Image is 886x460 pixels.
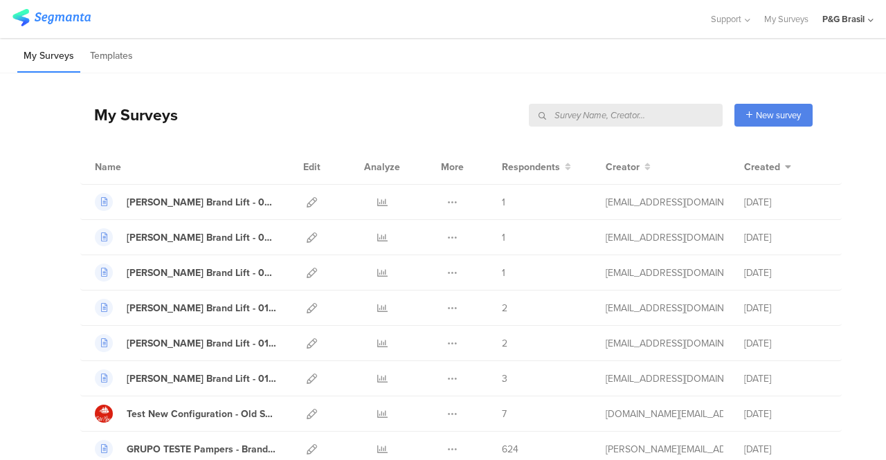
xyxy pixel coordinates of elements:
[744,195,827,210] div: [DATE]
[127,301,276,315] div: Vick Brand Lift - 01.03
[127,371,276,386] div: Vick Brand Lift - 01.01
[502,371,507,386] span: 3
[744,336,827,351] div: [DATE]
[744,160,791,174] button: Created
[744,160,780,174] span: Created
[127,336,276,351] div: Vick Brand Lift - 01.02
[822,12,865,26] div: P&G Brasil
[361,149,403,184] div: Analyze
[606,442,723,457] div: dosreis.g@pg.com
[95,264,276,282] a: [PERSON_NAME] Brand Lift - 02.01
[606,407,723,421] div: shinku.ca@pg.com
[127,407,276,421] div: Test New Configuration - Old Spice
[529,104,723,127] input: Survey Name, Creator...
[80,103,178,127] div: My Surveys
[606,160,640,174] span: Creator
[502,301,507,315] span: 2
[127,266,276,280] div: Vick Brand Lift - 02.01
[84,40,139,73] li: Templates
[127,230,276,245] div: Vick Brand Lift - 02.02
[127,195,276,210] div: Vick Brand Lift - 02.03
[502,230,505,245] span: 1
[606,195,723,210] div: sousamarques.g@pg.com
[95,299,276,317] a: [PERSON_NAME] Brand Lift - 01.03
[502,407,507,421] span: 7
[127,442,276,457] div: GRUPO TESTE Pampers - Brand Lift Teste 4
[95,193,276,211] a: [PERSON_NAME] Brand Lift - 02.03
[95,405,276,423] a: Test New Configuration - Old Spice
[606,371,723,386] div: sousamarques.g@pg.com
[437,149,467,184] div: More
[606,301,723,315] div: sousamarques.g@pg.com
[606,336,723,351] div: sousamarques.g@pg.com
[606,230,723,245] div: sousamarques.g@pg.com
[744,301,827,315] div: [DATE]
[502,195,505,210] span: 1
[502,266,505,280] span: 1
[17,40,80,73] li: My Surveys
[606,160,651,174] button: Creator
[95,440,276,458] a: GRUPO TESTE Pampers - Brand Lift Teste 4
[606,266,723,280] div: sousamarques.g@pg.com
[502,442,518,457] span: 624
[502,336,507,351] span: 2
[502,160,560,174] span: Respondents
[744,230,827,245] div: [DATE]
[744,407,827,421] div: [DATE]
[95,369,276,387] a: [PERSON_NAME] Brand Lift - 01.01
[756,109,801,122] span: New survey
[297,149,327,184] div: Edit
[95,228,276,246] a: [PERSON_NAME] Brand Lift - 02.02
[12,9,91,26] img: segmanta logo
[744,266,827,280] div: [DATE]
[744,371,827,386] div: [DATE]
[744,442,827,457] div: [DATE]
[502,160,571,174] button: Respondents
[95,334,276,352] a: [PERSON_NAME] Brand Lift - 01.02
[711,12,741,26] span: Support
[95,160,178,174] div: Name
